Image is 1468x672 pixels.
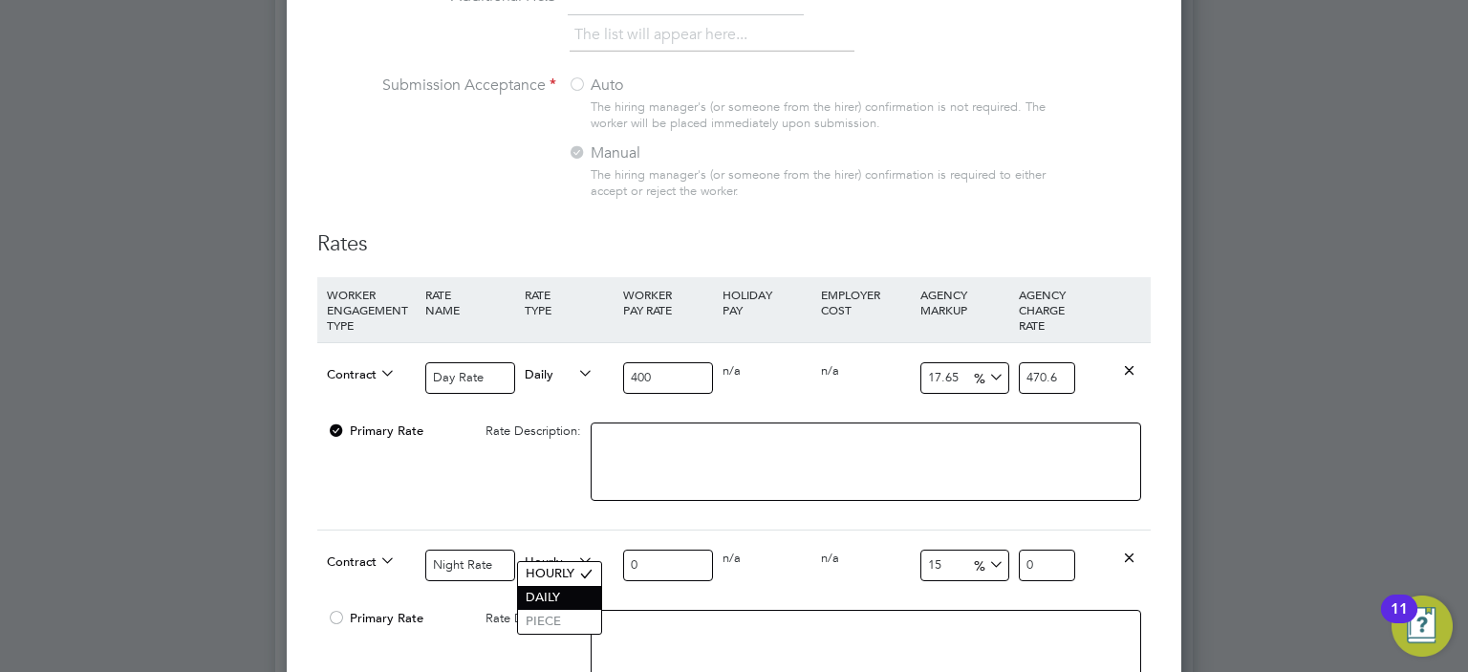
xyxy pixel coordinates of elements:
[591,99,1055,132] div: The hiring manager's (or someone from the hirer) confirmation is not required. The worker will be...
[1392,596,1453,657] button: Open Resource Center, 11 new notifications
[821,362,839,379] span: n/a
[421,277,519,327] div: RATE NAME
[723,550,741,566] span: n/a
[525,550,594,571] span: Hourly
[821,550,839,566] span: n/a
[1014,277,1080,342] div: AGENCY CHARGE RATE
[327,362,396,383] span: Contract
[967,366,1006,387] span: %
[518,586,601,610] li: DAILY
[486,423,581,439] span: Rate Description:
[518,562,601,586] li: HOURLY
[718,277,816,327] div: HOLIDAY PAY
[322,277,421,342] div: WORKER ENGAGEMENT TYPE
[723,362,741,379] span: n/a
[816,277,915,327] div: EMPLOYER COST
[574,22,755,48] li: The list will appear here...
[591,167,1055,200] div: The hiring manager's (or someone from the hirer) confirmation is required to either accept or rej...
[518,610,601,634] li: PIECE
[1391,609,1408,634] div: 11
[618,277,717,327] div: WORKER PAY RATE
[327,610,423,626] span: Primary Rate
[967,553,1006,574] span: %
[520,277,618,327] div: RATE TYPE
[525,362,594,383] span: Daily
[568,76,807,96] label: Auto
[317,230,1151,258] h3: Rates
[317,76,556,96] label: Submission Acceptance
[486,610,581,626] span: Rate Description:
[327,550,396,571] span: Contract
[916,277,1014,327] div: AGENCY MARKUP
[327,423,423,439] span: Primary Rate
[568,143,807,163] label: Manual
